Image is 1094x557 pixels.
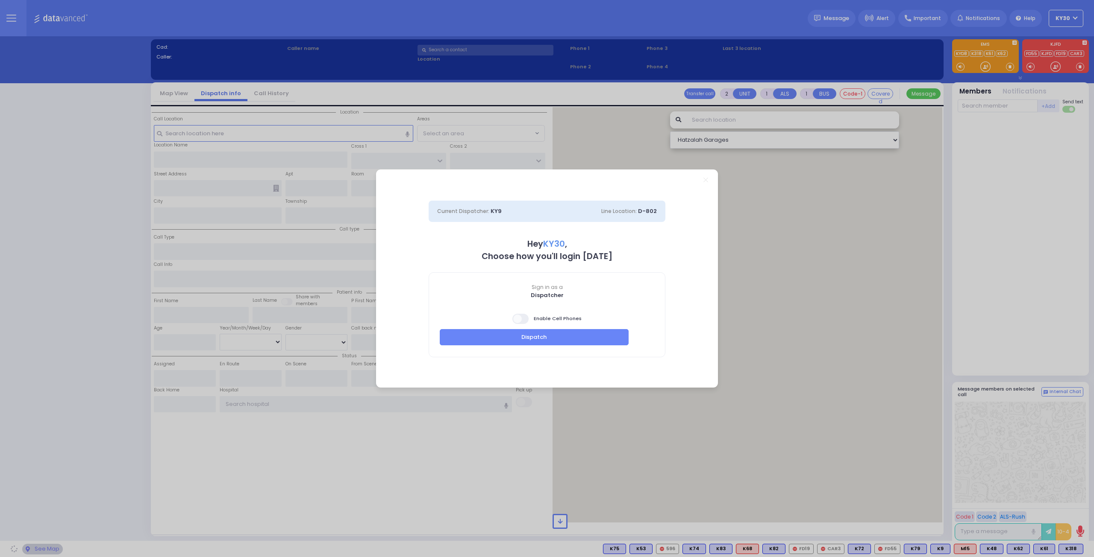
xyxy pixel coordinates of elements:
[638,207,657,215] span: D-802
[527,238,567,250] b: Hey ,
[429,283,665,291] span: Sign in as a
[491,207,502,215] span: KY9
[440,329,629,345] button: Dispatch
[437,207,489,215] span: Current Dispatcher:
[482,251,612,262] b: Choose how you'll login [DATE]
[543,238,565,250] span: KY30
[531,291,564,299] b: Dispatcher
[601,207,637,215] span: Line Location:
[703,178,708,182] a: Close
[512,313,582,325] span: Enable Cell Phones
